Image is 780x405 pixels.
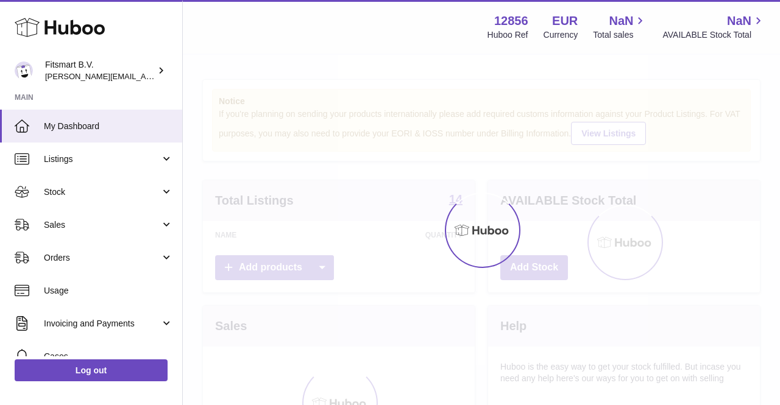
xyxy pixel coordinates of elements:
strong: EUR [552,13,578,29]
img: jonathan@leaderoo.com [15,62,33,80]
span: NaN [727,13,751,29]
div: Fitsmart B.V. [45,59,155,82]
strong: 12856 [494,13,528,29]
div: Currency [544,29,578,41]
div: Huboo Ref [487,29,528,41]
span: [PERSON_NAME][EMAIL_ADDRESS][DOMAIN_NAME] [45,71,244,81]
a: NaN AVAILABLE Stock Total [662,13,765,41]
span: Sales [44,219,160,231]
span: My Dashboard [44,121,173,132]
span: Total sales [593,29,647,41]
span: NaN [609,13,633,29]
a: Log out [15,359,168,381]
span: Orders [44,252,160,264]
span: Invoicing and Payments [44,318,160,329]
span: Stock [44,186,160,198]
a: NaN Total sales [593,13,647,41]
span: AVAILABLE Stock Total [662,29,765,41]
span: Listings [44,153,160,165]
span: Usage [44,285,173,297]
span: Cases [44,351,173,362]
